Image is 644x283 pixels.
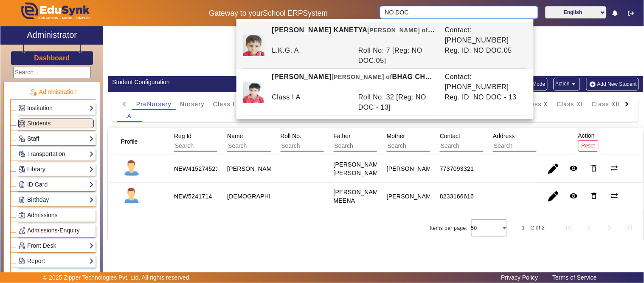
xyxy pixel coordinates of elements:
[267,72,440,92] div: [PERSON_NAME] BHAG CHAND MEENA
[174,192,212,201] div: NEW5241714
[243,82,264,103] img: 1fa710d2-24b9-42dd-b066-a9cadebe8b99
[281,133,302,139] span: Roll No.
[548,272,601,283] a: Terms of Service
[112,78,371,87] div: Student Configuration
[559,218,579,238] button: First page
[18,119,94,128] a: Students
[599,218,620,238] button: Next page
[354,92,441,113] div: Roll No: 32 [Reg: NO DOC - 13]
[334,160,384,177] div: [PERSON_NAME] [PERSON_NAME]
[166,9,371,18] h5: Gateway to your System
[171,128,261,155] div: Reg Id
[440,164,474,173] div: 7737093321
[578,140,599,152] button: Reset
[590,192,599,200] mat-icon: delete_outline
[27,212,58,218] span: Admissions
[18,226,94,235] a: Admissions-Enquiry
[243,35,264,56] img: b5a688a0-ef24-4f1c-b7e8-4e36ae4bf225
[227,165,277,172] staff-with-status: [PERSON_NAME]
[174,164,219,173] div: NEW415274521
[380,6,538,19] input: Search
[387,133,405,139] span: Mother
[29,88,37,96] img: Administration.png
[334,188,384,205] div: [PERSON_NAME] MEENA
[440,92,527,113] div: Reg. ID: NO DOC - 13
[440,72,527,92] div: Contact: [PHONE_NUMBER]
[387,164,437,173] div: [PERSON_NAME]
[19,120,25,127] img: Students.png
[127,113,132,119] span: A
[331,128,420,155] div: Father
[224,128,314,155] div: Name
[368,26,435,34] span: [PERSON_NAME] of
[267,45,354,66] div: L.K.G. A
[180,101,205,107] span: Nursery
[570,164,578,173] mat-icon: remove_red_eye
[118,134,149,149] div: Profile
[440,25,527,45] div: Contact: [PHONE_NUMBER]
[13,67,91,78] input: Search...
[19,227,25,234] img: Behavior-reports.png
[267,92,354,113] div: Class I A
[430,224,468,232] div: Items per page:
[570,80,578,88] mat-icon: arrow_drop_down
[121,186,142,207] img: profile.png
[10,88,96,96] p: Administration
[267,25,440,45] div: [PERSON_NAME] KANETYA [PERSON_NAME]
[554,78,580,91] button: Action
[387,141,463,152] input: Search
[354,45,441,66] div: Roll No: 7 [Reg: NO DOC.05]
[493,141,569,152] input: Search
[34,54,70,62] a: Dashboard
[34,54,70,62] h3: Dashboard
[27,120,51,127] span: Students
[136,101,172,107] span: PreNursery
[588,81,597,88] img: add-new-student.png
[570,192,578,200] mat-icon: remove_red_eye
[497,272,543,283] a: Privacy Policy
[575,128,602,155] div: Action
[121,138,138,145] span: Profile
[586,78,639,91] button: Add New Student
[610,164,619,173] mat-icon: sync_alt
[108,68,644,76] h2: [GEOGRAPHIC_DATA]
[121,158,142,179] img: profile.png
[227,133,243,139] span: Name
[579,218,599,238] button: Previous page
[384,128,473,155] div: Mother
[213,101,235,107] span: Class I
[227,193,295,200] staff-with-status: [DEMOGRAPHIC_DATA]
[281,141,357,152] input: Search
[557,101,583,107] span: Class XI
[332,74,392,80] span: [PERSON_NAME] of
[620,218,640,238] button: Last page
[440,45,527,66] div: Reg. ID: NO DOC.05
[0,26,103,45] a: Administrator
[440,133,460,139] span: Contact
[610,192,619,200] mat-icon: sync_alt
[174,141,250,152] input: Search
[27,227,80,234] span: Admissions-Enquiry
[27,30,77,40] h2: Administrator
[43,273,191,282] p: © 2025 Zipper Technologies Pvt. Ltd. All rights reserved.
[174,133,191,139] span: Reg Id
[592,101,620,107] span: Class XII
[387,192,437,201] div: [PERSON_NAME]
[440,141,516,152] input: Search
[263,9,303,17] span: School ERP
[334,141,410,152] input: Search
[19,212,25,218] img: Admissions.png
[18,210,94,220] a: Admissions
[278,128,367,155] div: Roll No.
[334,133,351,139] span: Father
[440,192,474,201] div: 8233166616
[493,133,515,139] span: Address
[522,224,545,232] div: 1 – 2 of 2
[524,101,548,107] span: Class X
[590,164,599,173] mat-icon: delete_outline
[437,128,526,155] div: Contact
[227,141,303,152] input: Search
[490,128,579,155] div: Address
